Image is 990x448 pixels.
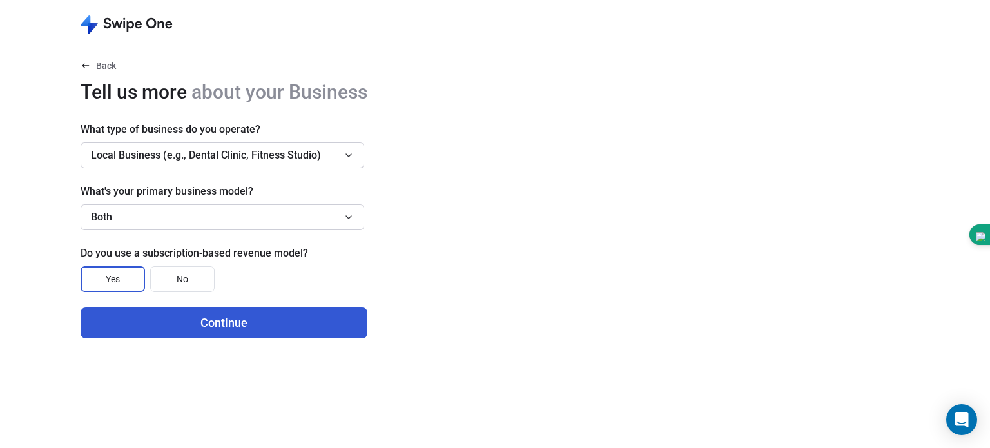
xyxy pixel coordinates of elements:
span: What's your primary business model? [81,184,364,199]
span: Tell us more [81,77,367,106]
span: What type of business do you operate? [81,122,364,137]
div: Open Intercom Messenger [946,404,977,435]
span: Both [91,209,112,225]
span: about your Business [191,81,367,103]
button: Continue [81,307,367,338]
span: Do you use a subscription-based revenue model? [81,246,364,261]
span: Local Business (e.g., Dental Clinic, Fitness Studio) [91,148,321,163]
span: Back [96,59,116,72]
